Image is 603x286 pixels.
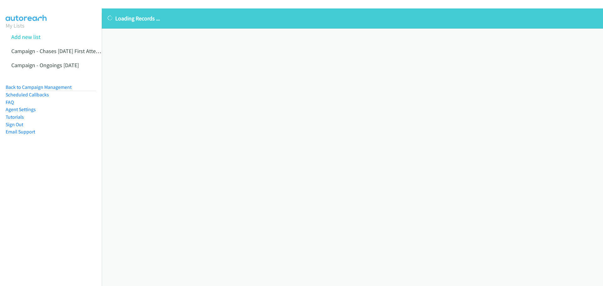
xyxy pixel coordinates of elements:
a: FAQ [6,99,14,105]
a: Email Support [6,129,35,135]
iframe: Resource Center [585,118,603,168]
a: Agent Settings [6,106,36,112]
a: Tutorials [6,114,24,120]
a: Sign Out [6,121,23,127]
a: Campaign - Chases [DATE] First Attempts [11,47,108,55]
a: Back to Campaign Management [6,84,72,90]
a: Add new list [11,33,41,40]
a: Scheduled Callbacks [6,92,49,98]
a: Campaign - Ongoings [DATE] [11,62,79,69]
p: Loading Records ... [107,14,597,23]
a: My Lists [6,22,24,29]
